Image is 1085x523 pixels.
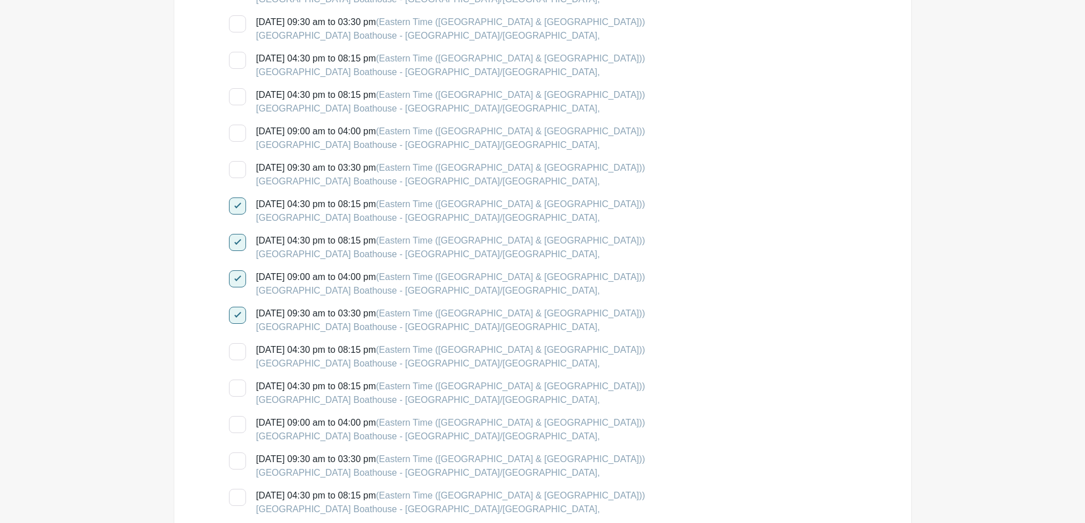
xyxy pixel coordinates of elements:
div: [DATE] 04:30 pm to 08:15 pm [256,52,645,79]
span: (Eastern Time ([GEOGRAPHIC_DATA] & [GEOGRAPHIC_DATA])) [376,17,645,27]
span: (Eastern Time ([GEOGRAPHIC_DATA] & [GEOGRAPHIC_DATA])) [376,90,645,100]
span: (Eastern Time ([GEOGRAPHIC_DATA] & [GEOGRAPHIC_DATA])) [376,345,645,355]
div: [GEOGRAPHIC_DATA] Boathouse - [GEOGRAPHIC_DATA]/[GEOGRAPHIC_DATA], [256,102,645,116]
div: [DATE] 09:00 am to 04:00 pm [256,125,645,152]
span: (Eastern Time ([GEOGRAPHIC_DATA] & [GEOGRAPHIC_DATA])) [376,236,645,245]
div: [GEOGRAPHIC_DATA] Boathouse - [GEOGRAPHIC_DATA]/[GEOGRAPHIC_DATA], [256,211,645,225]
span: (Eastern Time ([GEOGRAPHIC_DATA] & [GEOGRAPHIC_DATA])) [376,454,645,464]
div: [DATE] 09:30 am to 03:30 pm [256,452,645,480]
div: [DATE] 04:30 pm to 08:15 pm [256,197,645,225]
div: [DATE] 09:30 am to 03:30 pm [256,161,645,188]
div: [DATE] 09:00 am to 04:00 pm [256,270,645,298]
div: [GEOGRAPHIC_DATA] Boathouse - [GEOGRAPHIC_DATA]/[GEOGRAPHIC_DATA], [256,430,645,443]
div: [GEOGRAPHIC_DATA] Boathouse - [GEOGRAPHIC_DATA]/[GEOGRAPHIC_DATA], [256,393,645,407]
div: [GEOGRAPHIC_DATA] Boathouse - [GEOGRAPHIC_DATA]/[GEOGRAPHIC_DATA], [256,503,645,516]
span: (Eastern Time ([GEOGRAPHIC_DATA] & [GEOGRAPHIC_DATA])) [376,381,645,391]
span: (Eastern Time ([GEOGRAPHIC_DATA] & [GEOGRAPHIC_DATA])) [376,491,645,500]
span: (Eastern Time ([GEOGRAPHIC_DATA] & [GEOGRAPHIC_DATA])) [376,418,645,427]
span: (Eastern Time ([GEOGRAPHIC_DATA] & [GEOGRAPHIC_DATA])) [376,272,645,282]
div: [GEOGRAPHIC_DATA] Boathouse - [GEOGRAPHIC_DATA]/[GEOGRAPHIC_DATA], [256,175,645,188]
span: (Eastern Time ([GEOGRAPHIC_DATA] & [GEOGRAPHIC_DATA])) [376,163,645,172]
div: [GEOGRAPHIC_DATA] Boathouse - [GEOGRAPHIC_DATA]/[GEOGRAPHIC_DATA], [256,357,645,370]
div: [GEOGRAPHIC_DATA] Boathouse - [GEOGRAPHIC_DATA]/[GEOGRAPHIC_DATA], [256,29,645,43]
div: [GEOGRAPHIC_DATA] Boathouse - [GEOGRAPHIC_DATA]/[GEOGRAPHIC_DATA], [256,138,645,152]
div: [GEOGRAPHIC_DATA] Boathouse - [GEOGRAPHIC_DATA]/[GEOGRAPHIC_DATA], [256,284,645,298]
div: [DATE] 04:30 pm to 08:15 pm [256,489,645,516]
div: [DATE] 09:00 am to 04:00 pm [256,416,645,443]
div: [DATE] 04:30 pm to 08:15 pm [256,380,645,407]
div: [DATE] 09:30 am to 03:30 pm [256,15,645,43]
span: (Eastern Time ([GEOGRAPHIC_DATA] & [GEOGRAPHIC_DATA])) [376,308,645,318]
div: [DATE] 09:30 am to 03:30 pm [256,307,645,334]
div: [DATE] 04:30 pm to 08:15 pm [256,343,645,370]
div: [DATE] 04:30 pm to 08:15 pm [256,234,645,261]
div: [GEOGRAPHIC_DATA] Boathouse - [GEOGRAPHIC_DATA]/[GEOGRAPHIC_DATA], [256,320,645,334]
span: (Eastern Time ([GEOGRAPHIC_DATA] & [GEOGRAPHIC_DATA])) [376,199,645,209]
div: [DATE] 04:30 pm to 08:15 pm [256,88,645,116]
div: [GEOGRAPHIC_DATA] Boathouse - [GEOGRAPHIC_DATA]/[GEOGRAPHIC_DATA], [256,248,645,261]
span: (Eastern Time ([GEOGRAPHIC_DATA] & [GEOGRAPHIC_DATA])) [376,126,645,136]
div: [GEOGRAPHIC_DATA] Boathouse - [GEOGRAPHIC_DATA]/[GEOGRAPHIC_DATA], [256,466,645,480]
div: [GEOGRAPHIC_DATA] Boathouse - [GEOGRAPHIC_DATA]/[GEOGRAPHIC_DATA], [256,65,645,79]
span: (Eastern Time ([GEOGRAPHIC_DATA] & [GEOGRAPHIC_DATA])) [376,53,645,63]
